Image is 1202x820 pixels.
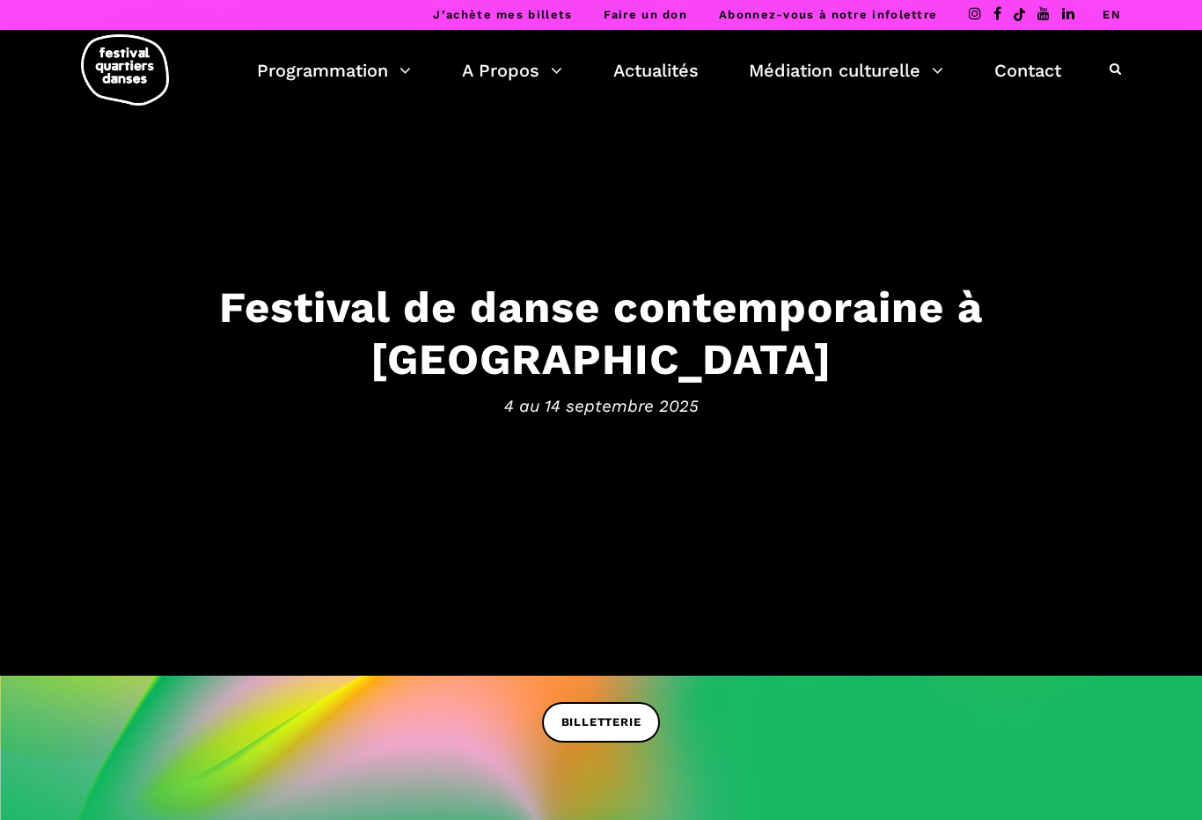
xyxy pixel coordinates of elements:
a: BILLETTERIE [542,702,661,742]
a: Actualités [613,55,699,85]
a: Faire un don [604,8,687,21]
a: Médiation culturelle [749,55,943,85]
img: logo-fqd-med [81,34,169,106]
a: Abonnez-vous à notre infolettre [719,8,937,21]
a: A Propos [462,55,562,85]
a: Contact [994,55,1061,85]
h3: Festival de danse contemporaine à [GEOGRAPHIC_DATA] [55,281,1147,384]
span: BILLETTERIE [561,714,641,732]
span: 4 au 14 septembre 2025 [55,393,1147,420]
a: Programmation [257,55,411,85]
a: EN [1103,8,1121,21]
a: J’achète mes billets [433,8,572,21]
